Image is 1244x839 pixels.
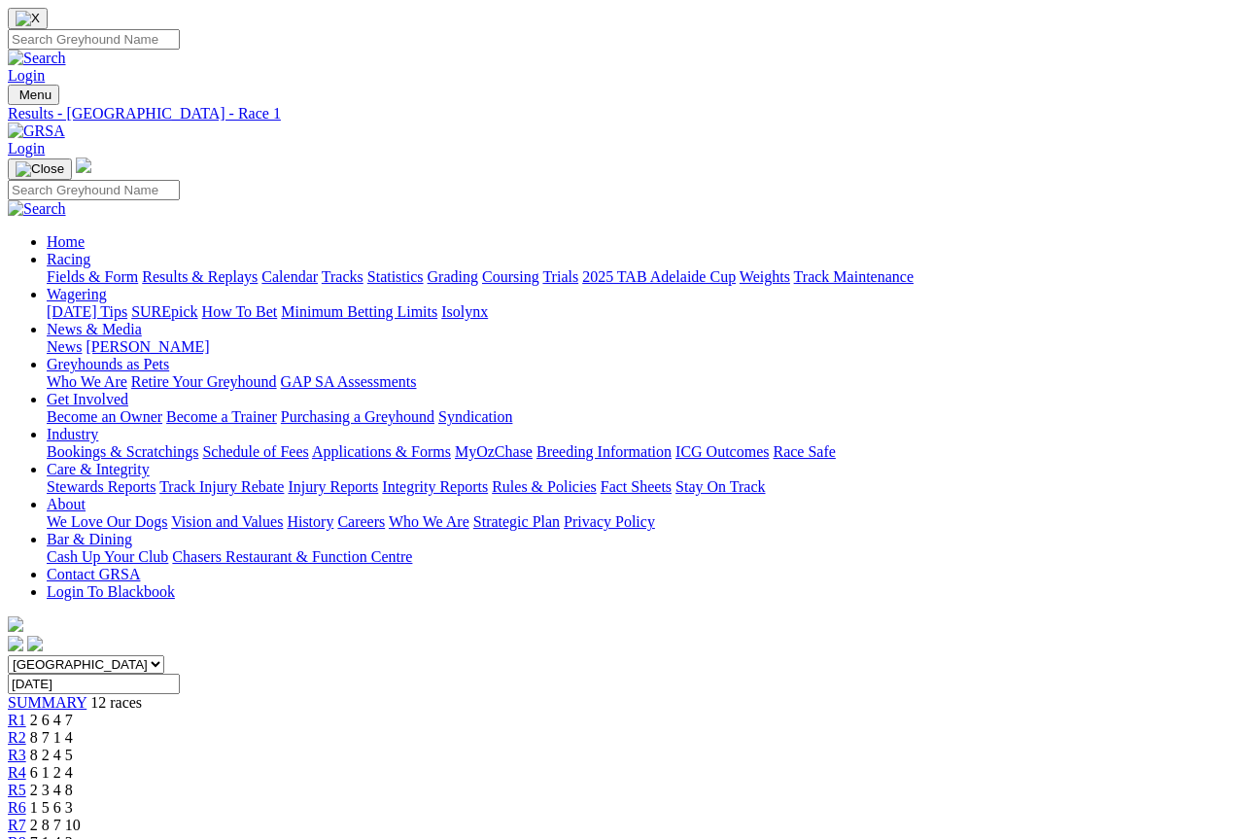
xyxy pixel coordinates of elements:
[8,67,45,84] a: Login
[8,122,65,140] img: GRSA
[47,478,1236,496] div: Care & Integrity
[8,616,23,632] img: logo-grsa-white.png
[47,443,1236,461] div: Industry
[675,443,769,460] a: ICG Outcomes
[30,712,73,728] span: 2 6 4 7
[8,636,23,651] img: facebook.svg
[428,268,478,285] a: Grading
[455,443,533,460] a: MyOzChase
[8,158,72,180] button: Toggle navigation
[202,303,278,320] a: How To Bet
[281,303,437,320] a: Minimum Betting Limits
[47,443,198,460] a: Bookings & Scratchings
[261,268,318,285] a: Calendar
[86,338,209,355] a: [PERSON_NAME]
[47,408,1236,426] div: Get Involved
[47,391,128,407] a: Get Involved
[166,408,277,425] a: Become a Trainer
[8,712,26,728] a: R1
[281,373,417,390] a: GAP SA Assessments
[8,764,26,781] a: R4
[142,268,258,285] a: Results & Replays
[281,408,434,425] a: Purchasing a Greyhound
[47,373,1236,391] div: Greyhounds as Pets
[30,799,73,816] span: 1 5 6 3
[171,513,283,530] a: Vision and Values
[601,478,672,495] a: Fact Sheets
[47,233,85,250] a: Home
[47,373,127,390] a: Who We Are
[482,268,539,285] a: Coursing
[47,303,1236,321] div: Wagering
[16,161,64,177] img: Close
[47,478,155,495] a: Stewards Reports
[8,50,66,67] img: Search
[47,251,90,267] a: Racing
[8,8,48,29] button: Close
[582,268,736,285] a: 2025 TAB Adelaide Cup
[30,729,73,746] span: 8 7 1 4
[794,268,914,285] a: Track Maintenance
[322,268,363,285] a: Tracks
[27,636,43,651] img: twitter.svg
[473,513,560,530] a: Strategic Plan
[47,338,82,355] a: News
[8,694,86,711] a: SUMMARY
[47,286,107,302] a: Wagering
[492,478,597,495] a: Rules & Policies
[76,157,91,173] img: logo-grsa-white.png
[16,11,40,26] img: X
[47,548,168,565] a: Cash Up Your Club
[8,200,66,218] img: Search
[30,747,73,763] span: 8 2 4 5
[367,268,424,285] a: Statistics
[47,426,98,442] a: Industry
[438,408,512,425] a: Syndication
[288,478,378,495] a: Injury Reports
[19,87,52,102] span: Menu
[47,321,142,337] a: News & Media
[47,548,1236,566] div: Bar & Dining
[131,303,197,320] a: SUREpick
[47,356,169,372] a: Greyhounds as Pets
[47,566,140,582] a: Contact GRSA
[8,674,180,694] input: Select date
[773,443,835,460] a: Race Safe
[542,268,578,285] a: Trials
[564,513,655,530] a: Privacy Policy
[8,747,26,763] a: R3
[47,338,1236,356] div: News & Media
[47,268,138,285] a: Fields & Form
[389,513,469,530] a: Who We Are
[30,817,81,833] span: 2 8 7 10
[30,782,73,798] span: 2 3 4 8
[159,478,284,495] a: Track Injury Rebate
[172,548,412,565] a: Chasers Restaurant & Function Centre
[441,303,488,320] a: Isolynx
[47,461,150,477] a: Care & Integrity
[8,817,26,833] a: R7
[8,729,26,746] a: R2
[287,513,333,530] a: History
[90,694,142,711] span: 12 races
[312,443,451,460] a: Applications & Forms
[536,443,672,460] a: Breeding Information
[47,531,132,547] a: Bar & Dining
[8,782,26,798] span: R5
[740,268,790,285] a: Weights
[8,799,26,816] a: R6
[47,496,86,512] a: About
[8,105,1236,122] a: Results - [GEOGRAPHIC_DATA] - Race 1
[382,478,488,495] a: Integrity Reports
[202,443,308,460] a: Schedule of Fees
[675,478,765,495] a: Stay On Track
[47,583,175,600] a: Login To Blackbook
[47,513,167,530] a: We Love Our Dogs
